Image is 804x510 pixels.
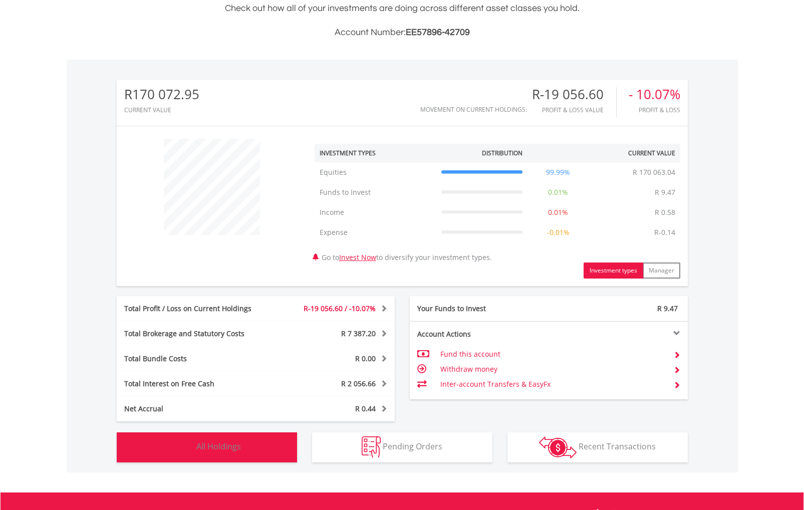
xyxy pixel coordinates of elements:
span: R 9.47 [657,304,678,313]
span: R 2 056.66 [341,379,376,388]
div: Distribution [482,149,522,157]
div: Total Interest on Free Cash [117,379,279,389]
th: Investment Types [315,144,436,162]
td: R 9.47 [650,182,680,202]
span: All Holdings [196,441,241,452]
td: Expense [315,222,436,242]
div: Check out how all of your investments are doing across different asset classes you hold. [117,2,688,40]
th: Current Value [589,144,680,162]
button: Recent Transactions [507,432,688,462]
td: Withdraw money [440,362,665,377]
div: Account Actions [410,329,549,339]
div: Your Funds to Invest [410,304,549,314]
td: 99.99% [527,162,589,182]
td: Equities [315,162,436,182]
div: Profit & Loss Value [532,107,616,113]
span: Recent Transactions [579,441,656,452]
td: 0.01% [527,182,589,202]
td: Inter-account Transfers & EasyFx [440,377,665,392]
span: EE57896-42709 [406,28,470,37]
td: Fund this account [440,347,665,362]
td: Funds to Invest [315,182,436,202]
div: CURRENT VALUE [124,107,199,113]
td: 0.01% [527,202,589,222]
span: R 7 387.20 [341,329,376,338]
button: Pending Orders [312,432,492,462]
div: - 10.07% [629,87,680,102]
span: R 0.00 [355,354,376,363]
td: R 170 063.04 [628,162,680,182]
h3: Account Number: [117,26,688,40]
span: R 0.44 [355,404,376,413]
div: Profit & Loss [629,107,680,113]
td: -0.01% [527,222,589,242]
img: transactions-zar-wht.png [539,436,577,458]
div: Net Accrual [117,404,279,414]
div: Total Profit / Loss on Current Holdings [117,304,279,314]
td: Income [315,202,436,222]
div: R-19 056.60 [532,87,616,102]
div: Go to to diversify your investment types. [307,134,688,279]
button: All Holdings [117,432,297,462]
div: R170 072.95 [124,87,199,102]
button: Investment types [584,263,643,279]
div: Movement on Current Holdings: [420,106,527,113]
div: Total Brokerage and Statutory Costs [117,329,279,339]
td: R-0.14 [649,222,680,242]
img: holdings-wht.png [173,436,194,458]
img: pending_instructions-wht.png [362,436,381,458]
span: R-19 056.60 / -10.07% [304,304,376,313]
div: Total Bundle Costs [117,354,279,364]
button: Manager [643,263,680,279]
span: Pending Orders [383,441,442,452]
a: Invest Now [339,252,376,262]
td: R 0.58 [650,202,680,222]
